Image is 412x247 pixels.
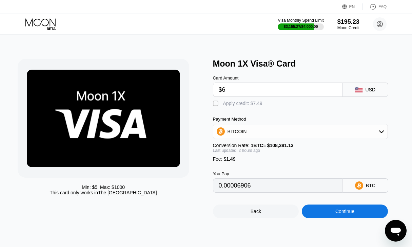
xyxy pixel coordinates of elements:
[366,87,376,92] div: USD
[82,184,125,190] div: Min: $ 5 , Max: $ 1000
[213,125,388,138] div: BITCOIN
[363,3,387,10] div: FAQ
[349,4,355,9] div: EN
[302,205,388,218] div: Continue
[213,143,388,148] div: Conversion Rate:
[278,18,323,23] div: Visa Monthly Spend Limit
[378,4,387,9] div: FAQ
[213,59,401,69] div: Moon 1X Visa® Card
[366,183,375,188] div: BTC
[213,100,220,107] div: 
[219,83,337,96] input: $0.00
[251,209,261,214] div: Back
[50,190,157,195] div: This card only works in The [GEOGRAPHIC_DATA]
[337,18,359,25] div: $195.23
[223,156,235,162] span: $1.49
[213,171,342,176] div: You Pay
[223,101,262,106] div: Apply credit: $7.49
[213,117,388,122] div: Payment Method
[213,205,299,218] div: Back
[213,148,388,153] div: Last updated: 2 hours ago
[342,3,363,10] div: EN
[337,25,359,30] div: Moon Credit
[278,18,323,30] div: Visa Monthly Spend Limit$3,155.27/$4,000.00
[251,143,294,148] span: 1 BTC ≈ $108,381.13
[337,18,359,30] div: $195.23Moon Credit
[335,209,354,214] div: Continue
[213,156,388,162] div: Fee :
[385,220,407,242] iframe: Button to launch messaging window
[284,24,318,29] div: $3,155.27 / $4,000.00
[213,75,342,81] div: Card Amount
[228,129,247,134] div: BITCOIN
